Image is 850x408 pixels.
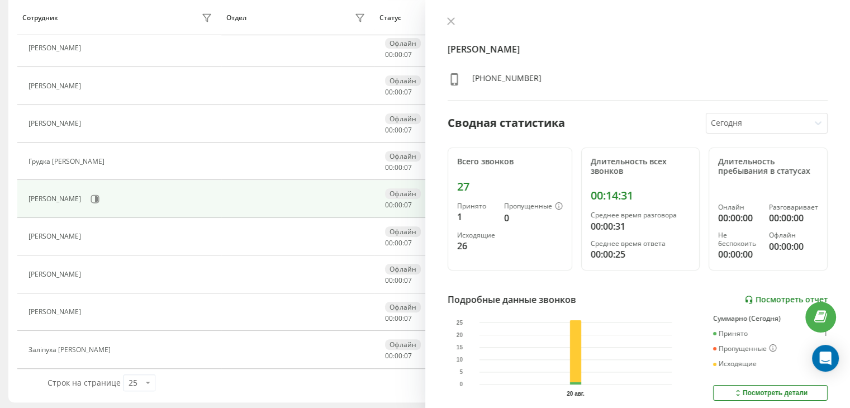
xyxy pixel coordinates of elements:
[404,50,412,59] span: 07
[457,157,563,167] div: Всего звонков
[824,344,828,353] div: 0
[395,314,402,323] span: 00
[226,14,246,22] div: Отдел
[385,339,421,350] div: Офлайн
[385,276,393,285] span: 00
[718,203,760,211] div: Онлайн
[385,51,412,59] div: : :
[29,158,107,165] div: Грудка [PERSON_NAME]
[385,163,393,172] span: 00
[718,248,760,261] div: 00:00:00
[385,201,412,209] div: : :
[769,231,818,239] div: Офлайн
[812,345,839,372] div: Open Intercom Messenger
[404,314,412,323] span: 07
[824,330,828,338] div: 1
[504,202,563,211] div: Пропущенные
[448,42,828,56] h4: [PERSON_NAME]
[395,125,402,135] span: 00
[385,314,393,323] span: 00
[385,50,393,59] span: 00
[395,200,402,210] span: 00
[713,360,757,368] div: Исходящие
[22,14,58,22] div: Сотрудник
[744,295,828,305] a: Посмотреть отчет
[504,211,563,225] div: 0
[404,125,412,135] span: 07
[385,239,412,247] div: : :
[457,239,495,253] div: 26
[456,320,463,326] text: 25
[713,385,828,401] button: Посмотреть детали
[29,346,113,354] div: Заліпуха [PERSON_NAME]
[29,120,84,127] div: [PERSON_NAME]
[385,164,412,172] div: : :
[385,88,412,96] div: : :
[385,352,412,360] div: : :
[456,357,463,363] text: 10
[472,73,542,89] div: [PHONE_NUMBER]
[769,211,818,225] div: 00:00:00
[713,344,777,353] div: Пропущенные
[385,151,421,162] div: Офлайн
[385,125,393,135] span: 00
[385,315,412,322] div: : :
[457,180,563,193] div: 27
[718,231,760,248] div: Не беспокоить
[733,388,808,397] div: Посмотреть детали
[591,157,691,176] div: Длительность всех звонков
[385,200,393,210] span: 00
[404,238,412,248] span: 07
[457,202,495,210] div: Принято
[395,238,402,248] span: 00
[379,14,401,22] div: Статус
[385,188,421,199] div: Офлайн
[385,264,421,274] div: Офлайн
[769,240,818,253] div: 00:00:00
[29,308,84,316] div: [PERSON_NAME]
[29,271,84,278] div: [PERSON_NAME]
[385,226,421,237] div: Офлайн
[385,38,421,49] div: Офлайн
[29,44,84,52] div: [PERSON_NAME]
[718,211,760,225] div: 00:00:00
[448,115,565,131] div: Сводная статистика
[456,344,463,350] text: 15
[459,381,463,387] text: 0
[29,233,84,240] div: [PERSON_NAME]
[404,276,412,285] span: 07
[385,238,393,248] span: 00
[456,332,463,338] text: 20
[591,211,691,219] div: Среднее время разговора
[395,276,402,285] span: 00
[448,293,576,306] div: Подробные данные звонков
[567,391,585,397] text: 20 авг.
[457,210,495,224] div: 1
[713,330,748,338] div: Принято
[591,240,691,248] div: Среднее время ответа
[395,50,402,59] span: 00
[395,87,402,97] span: 00
[404,163,412,172] span: 07
[48,377,121,388] span: Строк на странице
[459,369,463,375] text: 5
[395,351,402,360] span: 00
[385,87,393,97] span: 00
[385,351,393,360] span: 00
[29,82,84,90] div: [PERSON_NAME]
[385,113,421,124] div: Офлайн
[457,231,495,239] div: Исходящие
[769,203,818,211] div: Разговаривает
[404,351,412,360] span: 07
[385,277,412,284] div: : :
[591,248,691,261] div: 00:00:25
[591,220,691,233] div: 00:00:31
[395,163,402,172] span: 00
[385,126,412,134] div: : :
[385,75,421,86] div: Офлайн
[591,189,691,202] div: 00:14:31
[385,302,421,312] div: Офлайн
[29,195,84,203] div: [PERSON_NAME]
[404,87,412,97] span: 07
[718,157,818,176] div: Длительность пребывания в статусах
